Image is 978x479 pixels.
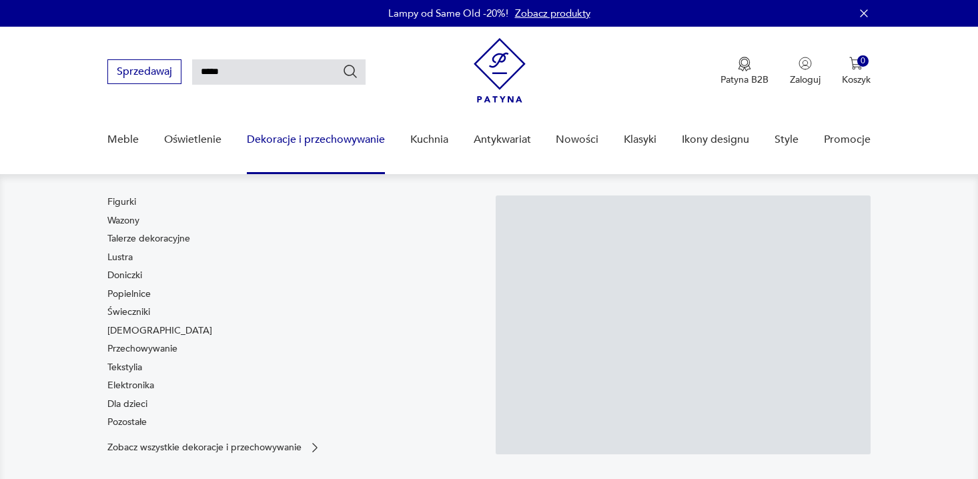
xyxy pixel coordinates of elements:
p: Patyna B2B [720,73,769,86]
a: Talerze dekoracyjne [107,232,190,246]
p: Zobacz wszystkie dekoracje i przechowywanie [107,443,302,452]
a: Dla dzieci [107,398,147,411]
a: Przechowywanie [107,342,177,356]
button: Sprzedawaj [107,59,181,84]
a: Tekstylia [107,361,142,374]
img: Patyna - sklep z meblami i dekoracjami vintage [474,38,526,103]
a: Ikony designu [682,114,749,165]
a: [DEMOGRAPHIC_DATA] [107,324,212,338]
a: Antykwariat [474,114,531,165]
button: Szukaj [342,63,358,79]
a: Elektronika [107,379,154,392]
div: 0 [857,55,869,67]
a: Ikona medaluPatyna B2B [720,57,769,86]
a: Figurki [107,195,136,209]
a: Lustra [107,251,133,264]
button: Zaloguj [790,57,821,86]
a: Zobacz wszystkie dekoracje i przechowywanie [107,441,322,454]
a: Promocje [824,114,871,165]
a: Oświetlenie [164,114,221,165]
a: Wazony [107,214,139,227]
button: 0Koszyk [842,57,871,86]
a: Klasyki [624,114,656,165]
img: Ikona medalu [738,57,751,71]
a: Kuchnia [410,114,448,165]
img: Ikonka użytkownika [799,57,812,70]
a: Nowości [556,114,598,165]
img: Ikona koszyka [849,57,863,70]
p: Lampy od Same Old -20%! [388,7,508,20]
a: Dekoracje i przechowywanie [247,114,385,165]
button: Patyna B2B [720,57,769,86]
a: Pozostałe [107,416,147,429]
a: Zobacz produkty [515,7,590,20]
p: Koszyk [842,73,871,86]
a: Świeczniki [107,306,150,319]
a: Doniczki [107,269,142,282]
a: Popielnice [107,288,151,301]
a: Style [775,114,799,165]
a: Meble [107,114,139,165]
a: Sprzedawaj [107,68,181,77]
p: Zaloguj [790,73,821,86]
